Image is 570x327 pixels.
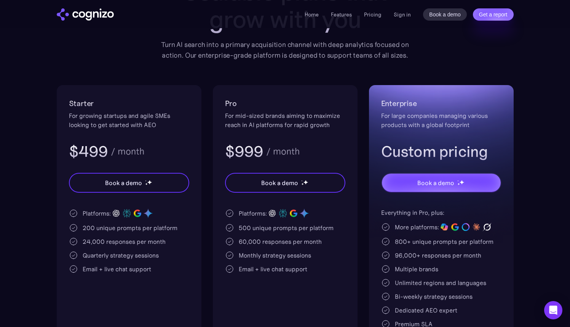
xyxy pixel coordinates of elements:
div: 96,000+ responses per month [395,251,481,260]
h2: Enterprise [381,97,501,110]
a: Book a demo [423,8,467,21]
div: Email + live chat support [239,264,307,274]
div: 500 unique prompts per platform [239,223,334,232]
img: star [145,180,146,181]
div: Platforms: [239,209,267,218]
div: Open Intercom Messenger [544,301,562,319]
div: For large companies managing various products with a global footprint [381,111,501,129]
div: Book a demo [417,178,454,187]
a: Pricing [364,11,382,18]
img: cognizo logo [57,8,114,21]
div: Platforms: [83,209,111,218]
div: For mid-sized brands aiming to maximize reach in AI platforms for rapid growth [225,111,345,129]
div: / month [111,147,144,156]
img: star [457,180,458,181]
div: Monthly strategy sessions [239,251,311,260]
a: Get a report [473,8,514,21]
a: home [57,8,114,21]
a: Book a demostarstarstar [225,173,345,193]
a: Features [331,11,352,18]
img: star [301,180,302,181]
a: Sign in [394,10,411,19]
a: Home [305,11,319,18]
img: star [147,180,152,185]
div: More platforms: [395,222,439,232]
div: Multiple brands [395,264,438,274]
div: 60,000 responses per month [239,237,322,246]
div: 200 unique prompts per platform [83,223,177,232]
div: 800+ unique prompts per platform [395,237,493,246]
div: Book a demo [261,178,298,187]
img: star [301,183,304,185]
h3: Custom pricing [381,142,501,161]
img: star [303,180,308,185]
div: Turn AI search into a primary acquisition channel with deep analytics focused on action. Our ente... [156,39,415,61]
div: 24,000 responses per month [83,237,166,246]
div: Unlimited regions and languages [395,278,486,287]
a: Book a demostarstarstar [381,173,501,193]
div: Dedicated AEO expert [395,306,457,315]
img: star [457,183,460,185]
h2: Starter [69,97,189,110]
div: / month [266,147,300,156]
a: Book a demostarstarstar [69,173,189,193]
h3: $999 [225,142,263,161]
div: Quarterly strategy sessions [83,251,159,260]
h3: $499 [69,142,108,161]
div: Book a demo [105,178,142,187]
div: Bi-weekly strategy sessions [395,292,473,301]
div: For growing startups and agile SMEs looking to get started with AEO [69,111,189,129]
img: star [459,180,464,185]
div: Email + live chat support [83,264,151,274]
div: Everything in Pro, plus: [381,208,501,217]
img: star [145,183,148,185]
h2: Pro [225,97,345,110]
